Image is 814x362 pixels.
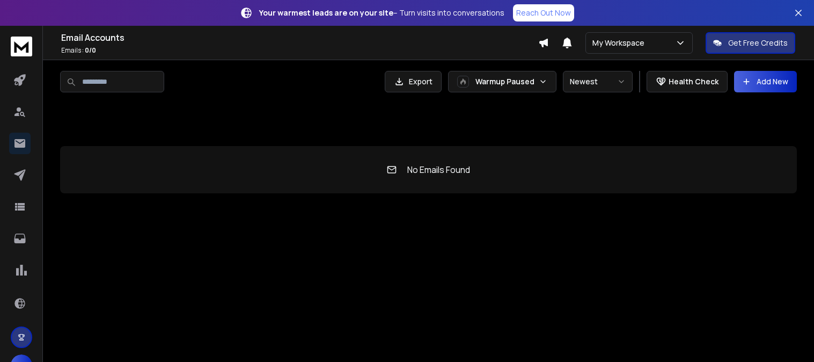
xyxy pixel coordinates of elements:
strong: Your warmest leads are on your site [259,8,393,18]
span: 0 / 0 [85,46,96,55]
h1: Email Accounts [61,31,538,44]
p: Get Free Credits [728,38,788,48]
p: Health Check [669,76,718,87]
button: Add New [734,71,797,92]
p: Emails : [61,46,538,55]
p: – Turn visits into conversations [259,8,504,18]
button: Get Free Credits [706,32,795,54]
button: Export [385,71,442,92]
button: Health Check [647,71,728,92]
p: Warmup Paused [475,76,534,87]
p: My Workspace [592,38,649,48]
button: Newest [563,71,633,92]
a: Reach Out Now [513,4,574,21]
p: No Emails Found [407,163,470,176]
img: logo [11,37,32,56]
p: Reach Out Now [516,8,571,18]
